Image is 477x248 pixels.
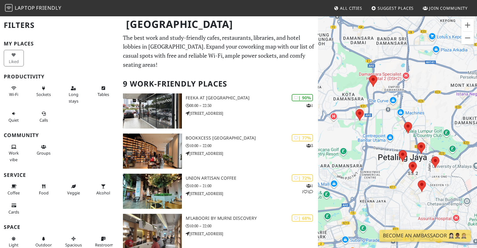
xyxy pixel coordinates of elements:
[8,190,20,196] span: Coffee
[378,5,414,11] span: Suggest Places
[63,181,83,198] button: Veggie
[186,191,318,197] p: [STREET_ADDRESS]
[93,181,113,198] button: Alcohol
[9,150,19,162] span: People working
[123,74,314,93] h2: 9 Work-Friendly Places
[4,142,24,165] button: Work vibe
[119,134,318,169] a: BookXcess Tropicana Gardens Mall | 77% 3 BookXcess [GEOGRAPHIC_DATA] 10:00 – 22:00 [STREET_ADDRESS]
[93,83,113,100] button: Tables
[4,74,115,80] h3: Productivity
[186,231,318,237] p: [STREET_ADDRESS]
[123,174,182,209] img: Union Artisan Coffee
[36,4,61,11] span: Friendly
[331,3,365,14] a: All Cities
[461,19,474,31] button: Zoom in
[119,93,318,129] a: FEEKA at Happy Mansion | 90% 1 FEEKA at [GEOGRAPHIC_DATA] 08:00 – 22:30 [STREET_ADDRESS]
[5,4,13,12] img: LaptopFriendly
[39,190,49,196] span: Food
[186,103,318,108] p: 08:00 – 22:30
[35,242,52,248] span: Outdoor area
[15,4,35,11] span: Laptop
[429,5,468,11] span: Join Community
[36,92,51,97] span: Power sockets
[302,183,313,195] p: 1 1 1
[4,83,24,100] button: Wi-Fi
[369,3,416,14] a: Suggest Places
[123,134,182,169] img: BookXcess Tropicana Gardens Mall
[8,209,19,215] span: Credit cards
[186,143,318,149] p: 10:00 – 22:00
[67,190,80,196] span: Veggie
[65,242,82,248] span: Spacious
[9,242,19,248] span: Natural light
[123,93,182,129] img: FEEKA at Happy Mansion
[186,150,318,156] p: [STREET_ADDRESS]
[292,214,313,222] div: | 68%
[340,5,362,11] span: All Cities
[379,230,471,242] a: Become an Ambassador 🤵🏻‍♀️🤵🏾‍♂️🤵🏼‍♀️
[95,242,114,248] span: Restroom
[186,216,318,221] h3: M'Laboori by Murni Discovery
[461,32,474,44] button: Zoom out
[420,3,470,14] a: Join Community
[34,108,54,125] button: Calls
[186,95,318,101] h3: FEEKA at [GEOGRAPHIC_DATA]
[98,92,109,97] span: Work-friendly tables
[4,108,24,125] button: Quiet
[5,3,61,14] a: LaptopFriendly LaptopFriendly
[186,176,318,181] h3: Union Artisan Coffee
[186,135,318,141] h3: BookXcess [GEOGRAPHIC_DATA]
[34,142,54,158] button: Groups
[4,132,115,138] h3: Community
[186,223,318,229] p: 10:00 – 22:00
[8,117,19,123] span: Quiet
[69,92,78,103] span: Long stays
[123,33,314,69] p: The best work and study-friendly cafes, restaurants, libraries, and hotel lobbies in [GEOGRAPHIC_...
[292,134,313,141] div: | 77%
[292,174,313,182] div: | 72%
[119,174,318,209] a: Union Artisan Coffee | 72% 111 Union Artisan Coffee 10:00 – 21:00 [STREET_ADDRESS]
[186,110,318,116] p: [STREET_ADDRESS]
[4,41,115,47] h3: My Places
[292,94,313,101] div: | 90%
[34,181,54,198] button: Food
[4,224,115,230] h3: Space
[186,183,318,189] p: 10:00 – 21:00
[37,150,50,156] span: Group tables
[121,16,317,33] h1: [GEOGRAPHIC_DATA]
[34,83,54,100] button: Sockets
[4,172,115,178] h3: Service
[306,143,313,149] p: 3
[306,103,313,108] p: 1
[9,92,18,97] span: Stable Wi-Fi
[4,181,24,198] button: Coffee
[96,190,110,196] span: Alcohol
[4,200,24,217] button: Cards
[4,16,115,35] h2: Filters
[40,117,48,123] span: Video/audio calls
[63,83,83,106] button: Long stays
